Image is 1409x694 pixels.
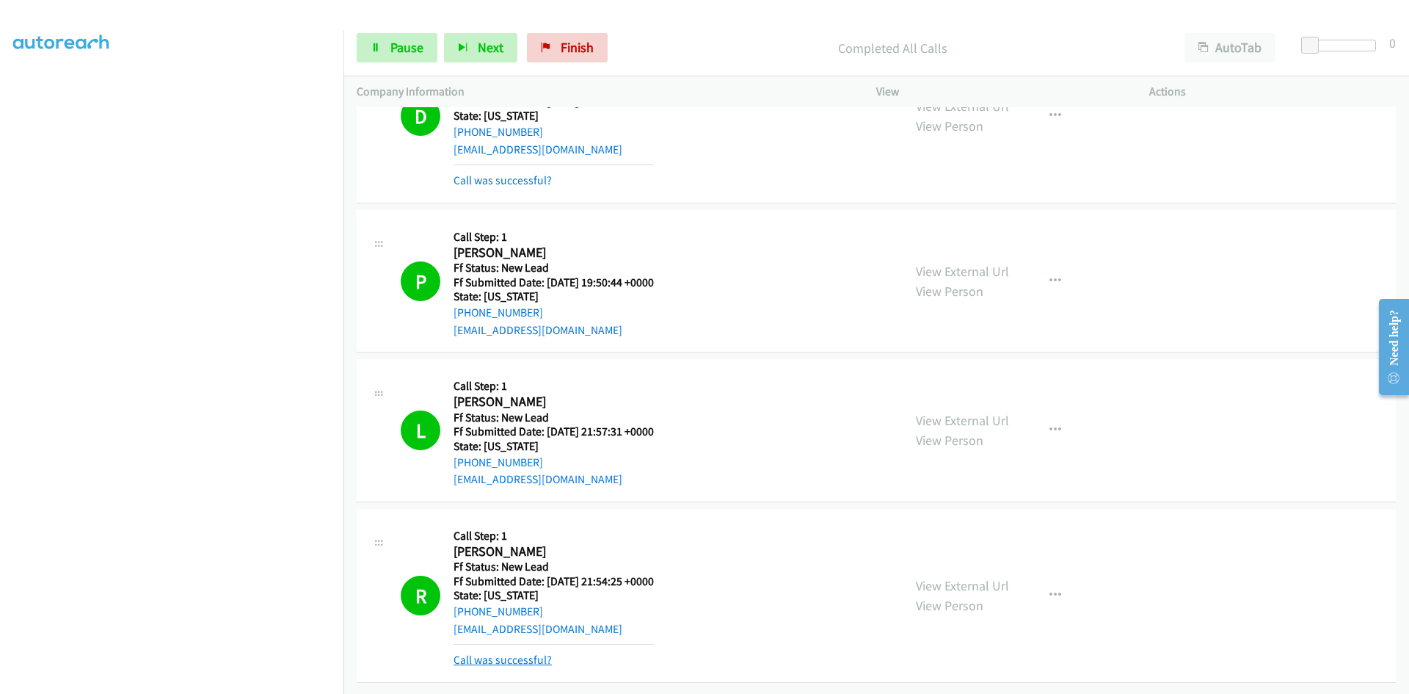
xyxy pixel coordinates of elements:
span: Next [478,39,503,56]
span: Finish [561,39,594,56]
p: Completed All Calls [627,38,1158,58]
h5: State: [US_STATE] [454,439,654,454]
iframe: Resource Center [1366,289,1409,405]
button: Next [444,33,517,62]
p: Company Information [357,83,850,101]
h5: State: [US_STATE] [454,588,654,603]
a: Call was successful? [454,653,552,667]
h1: L [401,411,440,450]
a: View Person [916,432,983,449]
h1: R [401,576,440,615]
a: [EMAIL_ADDRESS][DOMAIN_NAME] [454,472,622,486]
h5: Ff Submitted Date: [DATE] 21:57:31 +0000 [454,424,654,439]
h2: [PERSON_NAME] [454,394,654,411]
div: Delay between calls (in seconds) [1308,40,1376,51]
h5: Ff Status: New Lead [454,261,654,275]
h5: Call Step: 1 [454,529,654,543]
span: Pause [390,39,423,56]
a: View Person [916,283,983,300]
a: View External Url [916,412,1009,429]
a: [PHONE_NUMBER] [454,455,543,469]
a: [PHONE_NUMBER] [454,125,543,139]
a: Pause [357,33,437,62]
a: [EMAIL_ADDRESS][DOMAIN_NAME] [454,323,622,337]
p: View [876,83,1123,101]
h2: [PERSON_NAME] [454,245,654,261]
a: Call was successful? [454,173,552,187]
a: [EMAIL_ADDRESS][DOMAIN_NAME] [454,142,622,156]
p: Actions [1149,83,1396,101]
a: [EMAIL_ADDRESS][DOMAIN_NAME] [454,622,622,636]
a: View Person [916,597,983,614]
a: [PHONE_NUMBER] [454,306,543,319]
a: View External Url [916,577,1009,594]
h5: Ff Status: New Lead [454,411,654,425]
a: View External Url [916,263,1009,280]
h1: D [401,96,440,136]
h5: Ff Submitted Date: [DATE] 19:50:44 +0000 [454,275,654,290]
h1: P [401,261,440,301]
h5: Call Step: 1 [454,379,654,394]
h5: State: [US_STATE] [454,109,654,123]
h5: Call Step: 1 [454,230,654,245]
button: AutoTab [1184,33,1275,62]
a: View External Url [916,98,1009,115]
a: [PHONE_NUMBER] [454,604,543,618]
div: 0 [1389,33,1396,53]
h5: Ff Status: New Lead [454,560,654,574]
a: Finish [527,33,608,62]
h5: Ff Submitted Date: [DATE] 21:54:25 +0000 [454,574,654,589]
h5: State: [US_STATE] [454,289,654,304]
h2: [PERSON_NAME] [454,543,654,560]
a: View Person [916,118,983,134]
